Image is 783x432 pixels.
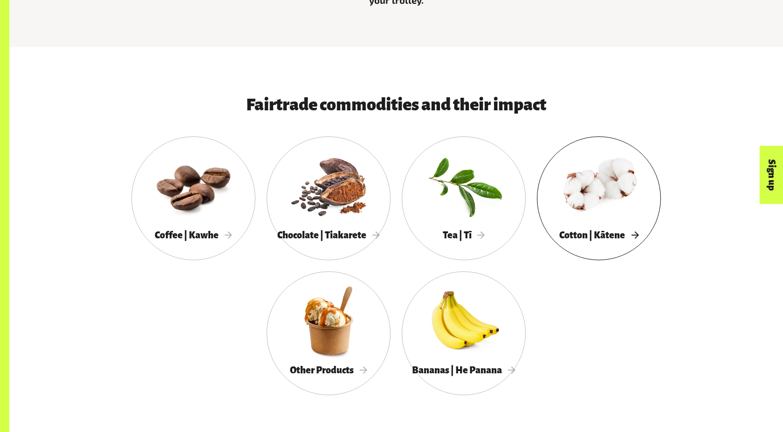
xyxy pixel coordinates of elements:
span: Bananas | He Panana [412,365,515,375]
span: Coffee | Kawhe [155,230,232,240]
span: Cotton | Kātene [559,230,639,240]
a: Other Products [267,271,391,395]
span: Chocolate | Tiakarete [277,230,380,240]
a: Tea | Tī [402,136,526,260]
span: Other Products [290,365,367,375]
a: Cotton | Kātene [537,136,661,260]
a: Coffee | Kawhe [131,136,255,260]
a: Chocolate | Tiakarete [267,136,391,260]
span: Tea | Tī [443,230,485,240]
h3: Fairtrade commodities and their impact [159,95,633,114]
a: Bananas | He Panana [402,271,526,395]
